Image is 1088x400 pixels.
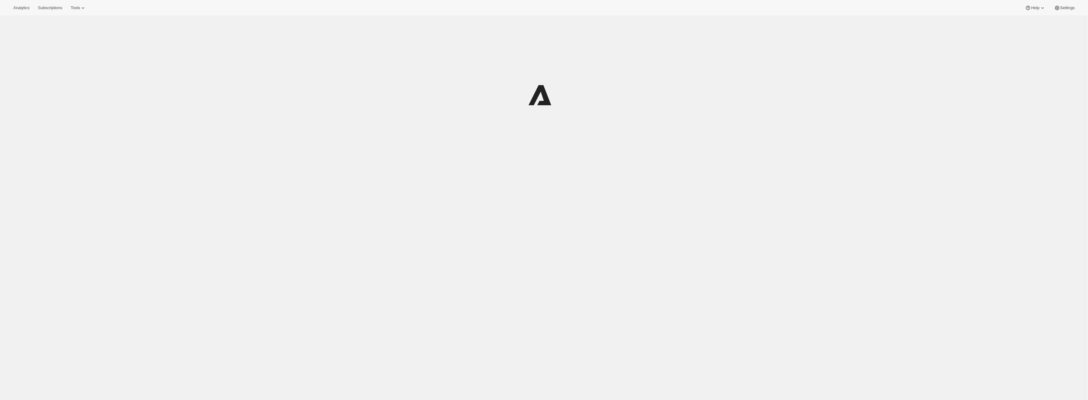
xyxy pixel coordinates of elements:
button: Help [1021,4,1049,12]
button: Subscriptions [34,4,66,12]
button: Analytics [10,4,33,12]
span: Settings [1060,5,1075,10]
span: Tools [71,5,80,10]
span: Analytics [13,5,29,10]
button: Settings [1050,4,1078,12]
span: Subscriptions [38,5,62,10]
button: Tools [67,4,90,12]
span: Help [1031,5,1039,10]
